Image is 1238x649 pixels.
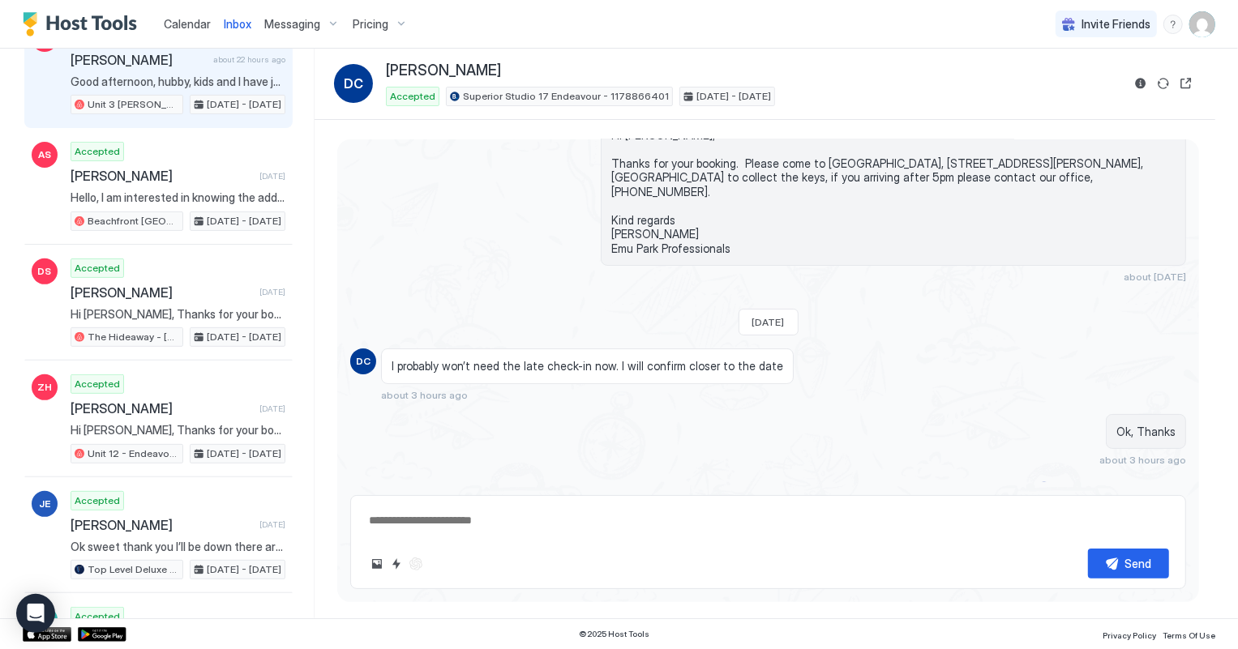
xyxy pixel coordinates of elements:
span: [DATE] - [DATE] [207,214,281,228]
span: Top Level Deluxe Studio - Unit 21 [88,562,179,577]
span: JE [39,497,50,511]
button: Open reservation [1176,74,1196,93]
span: Hi [PERSON_NAME], Thanks for your booking. Please come to [GEOGRAPHIC_DATA], [STREET_ADDRESS][PER... [611,128,1176,256]
span: Accepted [75,144,120,159]
span: about 3 hours ago [381,389,468,401]
div: Send [1125,555,1152,572]
span: The Hideaway - [STREET_ADDRESS] [88,330,179,344]
span: Accepted [75,493,120,508]
a: Calendar [164,15,211,32]
span: [PERSON_NAME] [71,517,253,533]
div: Scheduled Messages [1057,479,1167,496]
span: [DATE] [259,519,285,530]
span: Hi [PERSON_NAME], Thanks for your booking. Please come to [GEOGRAPHIC_DATA], [STREET_ADDRESS][PER... [71,423,285,438]
div: Open Intercom Messenger [16,594,55,633]
span: [PERSON_NAME] [71,52,207,68]
span: Terms Of Use [1163,630,1215,640]
span: Pricing [353,17,388,32]
span: ZH [37,380,52,395]
button: Reservation information [1131,74,1150,93]
span: about 22 hours ago [213,54,285,65]
button: Send [1088,549,1169,579]
span: [PERSON_NAME] [386,62,501,80]
span: about [DATE] [1124,271,1186,283]
span: [DATE] - [DATE] [696,89,771,104]
a: Inbox [224,15,251,32]
span: [DATE] [259,171,285,181]
span: Ok sweet thank you I’ll be down there around 10-11am that morning thank you [71,540,285,554]
span: Invite Friends [1082,17,1150,32]
span: AS [38,147,51,162]
span: Accepted [75,377,120,391]
span: [DATE] [752,316,785,328]
button: Sync reservation [1154,74,1173,93]
span: [DATE] - [DATE] [207,562,281,577]
span: I probably won’t need the late check-in now. I will confirm closer to the date [392,359,783,374]
span: [DATE] - [DATE] [207,97,281,112]
span: Beachfront [GEOGRAPHIC_DATA] [88,214,179,228]
a: Terms Of Use [1163,626,1215,643]
button: Quick reply [387,554,406,574]
div: User profile [1189,11,1215,37]
span: Unit 3 [PERSON_NAME] [88,97,179,112]
span: Privacy Policy [1103,630,1156,640]
span: [PERSON_NAME] [71,168,253,184]
span: about 3 hours ago [1099,454,1186,466]
span: DC [344,74,363,93]
span: Messaging [264,17,320,32]
a: App Store [23,627,71,642]
span: Superior Studio 17 Endeavour - 1178866401 [463,89,669,104]
span: DC [356,354,371,369]
span: Unit 12 - Endeavour · Deluxe Studio - Unit 12 [88,446,179,461]
span: [DATE] [259,287,285,297]
span: [DATE] - [DATE] [207,330,281,344]
span: [DATE] - [DATE] [207,446,281,461]
span: [DATE] [259,403,285,414]
span: Calendar [164,17,211,31]
span: Accepted [390,89,435,104]
span: DS [38,264,52,279]
span: [PERSON_NAME] [71,284,253,301]
span: [PERSON_NAME] [71,400,253,416]
span: Good afternoon, hubby, kids and I have just left [GEOGRAPHIC_DATA] and should be there by 8 the l... [71,75,285,89]
span: © 2025 Host Tools [580,629,650,639]
span: Accepted [75,609,120,624]
button: Upload image [367,554,387,574]
span: Inbox [224,17,251,31]
a: Google Play Store [78,627,126,642]
a: Host Tools Logo [23,12,144,36]
a: Privacy Policy [1103,626,1156,643]
span: Accepted [75,261,120,275]
span: Ok, Thanks [1116,425,1176,439]
span: Hello, I am interested in knowing the address of this house. Is it in [PERSON_NAME][GEOGRAPHIC_DA... [71,190,285,205]
button: Scheduled Messages [1035,476,1186,498]
span: Hi [PERSON_NAME], Thanks for your booking. Please come to [GEOGRAPHIC_DATA], [STREET_ADDRESS][PER... [71,307,285,322]
div: menu [1163,15,1183,34]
